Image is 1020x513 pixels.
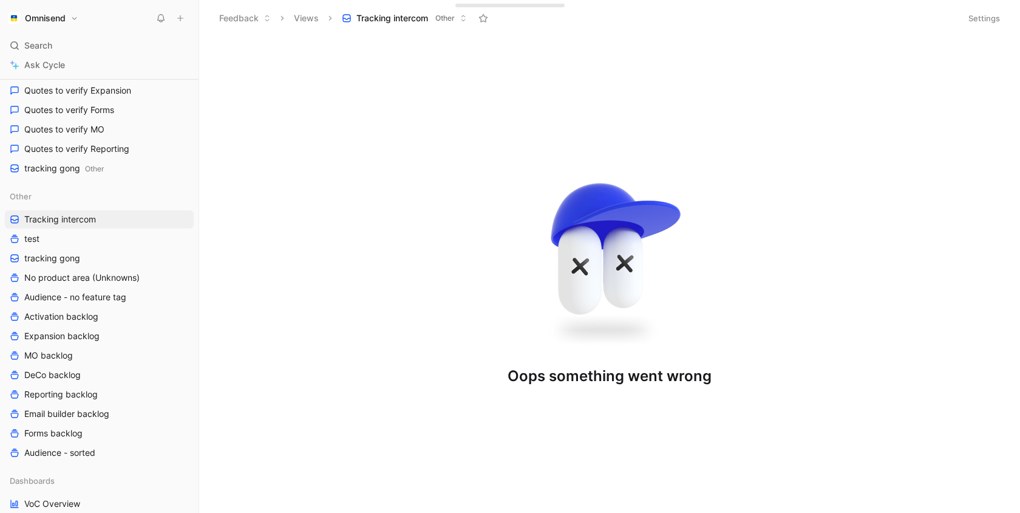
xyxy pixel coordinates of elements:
span: Activation backlog [24,311,98,323]
span: g [702,367,712,385]
span: Quotes to verify Reporting [24,143,129,155]
a: Activation backlog [5,308,194,326]
span: Expansion backlog [24,330,100,342]
img: Omnisend [8,12,20,24]
a: Ask Cycle [5,56,194,74]
span: Quotes to verify Forms [24,104,114,116]
span: Tracking intercom [24,213,96,226]
span: Audience - no feature tag [24,291,126,303]
span: Search [24,38,52,53]
a: Reporting backlog [5,385,194,404]
button: OmnisendOmnisend [5,10,81,27]
span: Quotes to verify MO [24,123,104,136]
div: Other [5,187,194,205]
span: Reporting backlog [24,388,98,401]
a: Expansion backlog [5,327,194,345]
div: Oops something went wron [508,367,712,386]
a: MO backlog [5,346,194,365]
a: tracking gong [5,249,194,267]
button: Views [288,9,324,27]
span: Quotes to verify Expansion [24,84,131,97]
div: Dashboards [5,472,194,490]
div: OtherTracking intercomtesttracking gongNo product area (Unknowns)Audience - no feature tagActivat... [5,187,194,462]
button: Tracking intercomOther [336,9,472,27]
a: Email builder backlog [5,405,194,423]
a: VoC Overview [5,495,194,513]
span: Email builder backlog [24,408,109,420]
a: tracking gongOther [5,159,194,177]
a: Audience - sorted [5,444,194,462]
span: Other [10,190,32,202]
a: Audience - no feature tag [5,288,194,306]
a: No product area (Unknowns) [5,269,194,287]
span: DeCo backlog [24,369,81,381]
span: Other [435,12,455,24]
span: VoC Overview [24,498,80,510]
span: MO backlog [24,349,73,362]
span: Tracking intercom [356,12,428,24]
button: Feedback [214,9,276,27]
span: test [24,233,39,245]
a: Forms backlog [5,424,194,442]
span: Other [85,164,104,173]
span: Audience - sorted [24,447,95,459]
img: Error [525,164,694,357]
span: Forms backlog [24,427,83,439]
a: Quotes to verify Reporting [5,140,194,158]
span: Ask Cycle [24,58,65,72]
span: No product area (Unknowns) [24,272,140,284]
button: Settings [963,10,1005,27]
a: test [5,230,194,248]
span: Dashboards [10,475,55,487]
a: Tracking intercom [5,210,194,229]
a: Quotes to verify MO [5,120,194,139]
a: Quotes to verify Expansion [5,81,194,100]
a: DeCo backlog [5,366,194,384]
span: tracking gong [24,252,80,264]
a: Quotes to verify Forms [5,101,194,119]
span: tracking gong [24,162,104,175]
h1: Omnisend [25,13,66,24]
div: Search [5,36,194,55]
